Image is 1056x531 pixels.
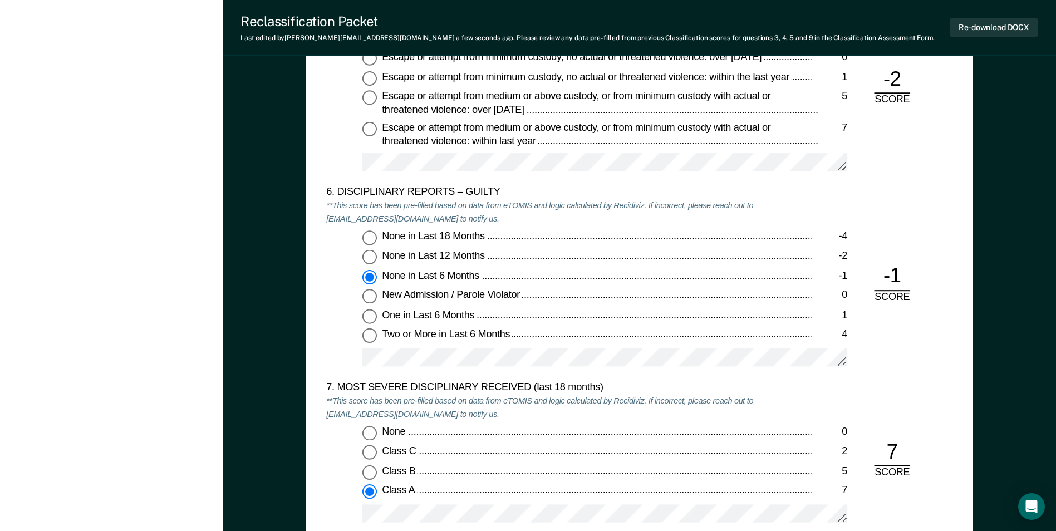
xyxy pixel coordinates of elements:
[382,250,487,261] span: None in Last 12 Months
[456,34,513,42] span: a few seconds ago
[382,269,481,281] span: None in Last 6 Months
[811,230,847,244] div: -4
[818,90,847,104] div: 5
[874,66,910,94] div: -2
[811,250,847,263] div: -2
[362,465,377,479] input: Class B5
[950,18,1038,37] button: Re-download DOCX
[865,94,919,107] div: SCORE
[382,90,770,115] span: Escape or attempt from medium or above custody, or from minimum custody with actual or threatened...
[382,309,477,320] span: One in Last 6 Months
[326,186,811,199] div: 6. DISCIPLINARY REPORTS – GUILTY
[362,485,377,499] input: Class A7
[362,289,377,304] input: New Admission / Parole Violator0
[382,71,792,82] span: Escape or attempt from minimum custody, no actual or threatened violence: within the last year
[362,250,377,264] input: None in Last 12 Months-2
[326,396,753,419] em: **This score has been pre-filled based on data from eTOMIS and logic calculated by Recidiviz. If ...
[874,263,910,291] div: -1
[240,13,935,29] div: Reclassification Packet
[382,121,770,146] span: Escape or attempt from medium or above custody, or from minimum custody with actual or threatened...
[362,71,377,85] input: Escape or attempt from minimum custody, no actual or threatened violence: within the last year1
[811,309,847,322] div: 1
[362,309,377,323] input: One in Last 6 Months1
[326,381,811,395] div: 7. MOST SEVERE DISCIPLINARY RECEIVED (last 18 months)
[811,445,847,459] div: 2
[865,466,919,480] div: SCORE
[811,269,847,283] div: -1
[240,34,935,42] div: Last edited by [PERSON_NAME][EMAIL_ADDRESS][DOMAIN_NAME] . Please review any data pre-filled from...
[1018,493,1045,520] div: Open Intercom Messenger
[865,291,919,304] div: SCORE
[382,230,487,242] span: None in Last 18 Months
[811,328,847,342] div: 4
[811,485,847,498] div: 7
[818,121,847,135] div: 7
[362,230,377,245] input: None in Last 18 Months-4
[811,426,847,439] div: 0
[811,289,847,303] div: 0
[811,51,847,64] div: 0
[362,121,377,136] input: Escape or attempt from medium or above custody, or from minimum custody with actual or threatened...
[362,426,377,440] input: None0
[382,445,418,456] span: Class C
[362,90,377,105] input: Escape or attempt from medium or above custody, or from minimum custody with actual or threatened...
[362,445,377,460] input: Class C2
[362,328,377,343] input: Two or More in Last 6 Months4
[326,200,753,224] em: **This score has been pre-filled based on data from eTOMIS and logic calculated by Recidiviz. If ...
[382,328,512,340] span: Two or More in Last 6 Months
[362,269,377,284] input: None in Last 6 Months-1
[382,51,764,62] span: Escape or attempt from minimum custody, no actual or threatened violence: over [DATE]
[874,439,910,466] div: 7
[382,485,417,496] span: Class A
[811,71,847,84] div: 1
[811,465,847,478] div: 5
[382,289,522,301] span: New Admission / Parole Violator
[382,426,407,437] span: None
[362,51,377,65] input: Escape or attempt from minimum custody, no actual or threatened violence: over [DATE]0
[382,465,418,476] span: Class B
